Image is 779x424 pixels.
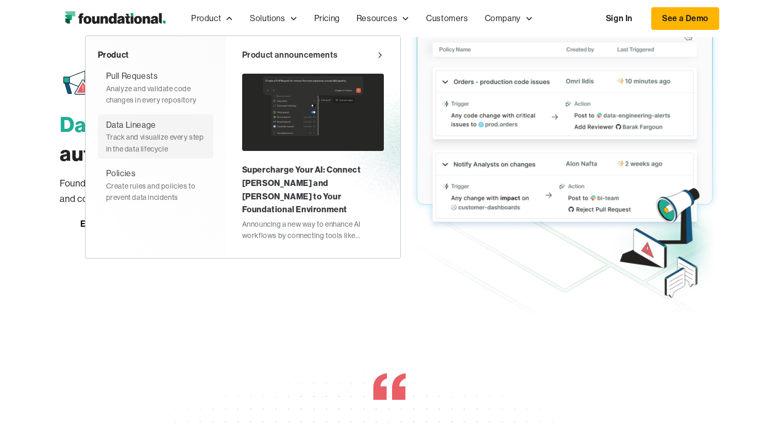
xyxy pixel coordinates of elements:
a: Pricing [306,2,348,36]
div: Explore Contracts [80,219,151,228]
div: Supercharge Your AI: Connect [PERSON_NAME] and [PERSON_NAME] to Your Foundational Environment [242,163,384,216]
span: Data contract [60,111,191,138]
a: Explore Contracts [60,215,189,232]
div: Product [183,2,242,36]
div: Create rules and policies to prevent data incidents [106,180,205,203]
div: Policies [106,167,136,180]
a: See a Demo [651,7,719,30]
div: Resources [348,2,418,36]
h3: enforcement, automated by code [60,110,369,168]
img: Data Contracts Icon [61,67,94,100]
a: PoliciesCreate rules and policies to prevent data incidents [98,163,213,207]
a: Pull RequestsAnalyze and validate code changes in every repository [98,65,213,110]
a: Sign In [596,8,643,29]
div: Solutions [250,12,285,25]
div: Product [98,48,213,62]
div: Product [191,12,221,25]
a: Data LineageTrack and visualize every step in the data lifecycle [98,114,213,159]
div: Pull Requests [106,70,158,83]
div: Track and visualize every step in the data lifecycle [106,131,205,155]
a: Product announcements [242,48,384,62]
a: Supercharge Your AI: Connect [PERSON_NAME] and [PERSON_NAME] to Your Foundational EnvironmentAnno... [242,70,384,245]
p: Foundational automates data contract enforcement to align producers and consumers across fragment... [60,176,369,207]
div: Analyze and validate code changes in every repository [106,83,205,106]
div: Product announcements [242,48,338,62]
div: Data Lineage [106,118,156,132]
a: home [60,8,171,29]
div: Resources [357,12,397,25]
img: Foundational Logo [60,8,171,29]
a: Customers [418,2,476,36]
nav: Product [85,36,401,259]
div: Solutions [242,2,306,36]
div: Company [477,2,541,36]
div: Announcing a new way to enhance AI workflows by connecting tools like [PERSON_NAME] and [PERSON_N... [242,218,384,242]
div: Company [485,12,521,25]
